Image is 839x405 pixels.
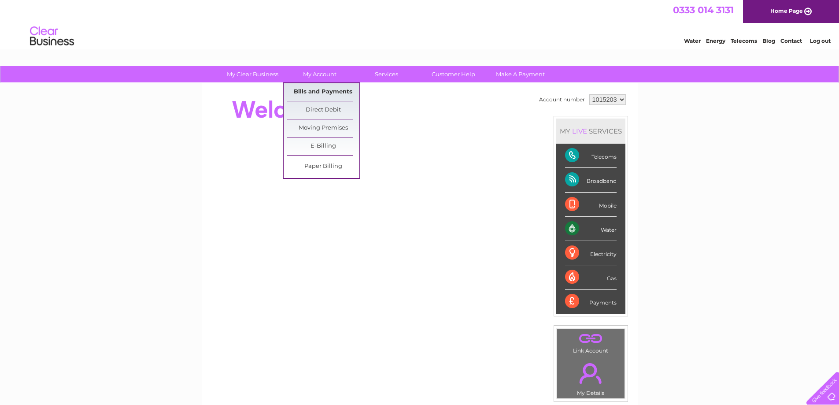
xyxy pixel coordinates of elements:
[350,66,423,82] a: Services
[559,331,622,346] a: .
[537,92,587,107] td: Account number
[565,168,617,192] div: Broadband
[565,193,617,217] div: Mobile
[212,5,628,43] div: Clear Business is a trading name of Verastar Limited (registered in [GEOGRAPHIC_DATA] No. 3667643...
[570,127,589,135] div: LIVE
[673,4,734,15] a: 0333 014 3131
[557,328,625,356] td: Link Account
[287,158,359,175] a: Paper Billing
[287,119,359,137] a: Moving Premises
[484,66,557,82] a: Make A Payment
[287,101,359,119] a: Direct Debit
[731,37,757,44] a: Telecoms
[565,217,617,241] div: Water
[30,23,74,50] img: logo.png
[684,37,701,44] a: Water
[287,137,359,155] a: E-Billing
[287,83,359,101] a: Bills and Payments
[559,358,622,389] a: .
[417,66,490,82] a: Customer Help
[565,290,617,313] div: Payments
[565,241,617,265] div: Electricity
[216,66,289,82] a: My Clear Business
[565,144,617,168] div: Telecoms
[706,37,725,44] a: Energy
[780,37,802,44] a: Contact
[810,37,831,44] a: Log out
[283,66,356,82] a: My Account
[556,119,625,144] div: MY SERVICES
[565,265,617,290] div: Gas
[557,356,625,399] td: My Details
[762,37,775,44] a: Blog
